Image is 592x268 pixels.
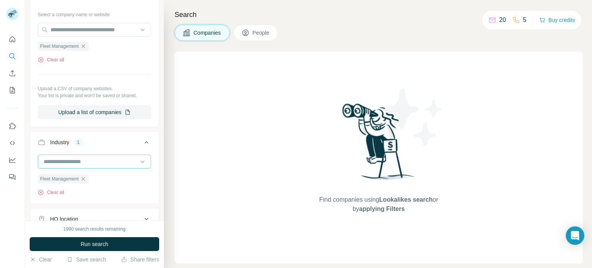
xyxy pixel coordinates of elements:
[81,240,108,248] span: Run search
[50,138,69,146] div: Industry
[193,29,222,37] span: Companies
[175,9,583,20] h4: Search
[30,256,52,263] button: Clear
[38,105,151,119] button: Upload a list of companies
[6,66,18,80] button: Enrich CSV
[499,15,506,25] p: 20
[539,15,575,25] button: Buy credits
[38,85,151,92] p: Upload a CSV of company websites.
[38,8,151,18] div: Select a company name or website
[566,226,584,245] div: Open Intercom Messenger
[64,226,126,233] div: 1990 search results remaining
[6,136,18,150] button: Use Surfe API
[379,196,433,203] span: Lookalikes search
[38,189,64,196] button: Clear all
[50,215,78,223] div: HQ location
[6,170,18,184] button: Feedback
[6,153,18,167] button: Dashboard
[379,83,448,152] img: Surfe Illustration - Stars
[523,15,526,25] p: 5
[359,206,405,212] span: applying Filters
[40,43,79,50] span: Fleet Management
[67,256,106,263] button: Save search
[30,210,159,228] button: HQ location
[6,49,18,63] button: Search
[30,133,159,155] button: Industry1
[38,56,64,63] button: Clear all
[38,92,151,99] p: Your list is private and won't be saved or shared.
[74,139,83,146] div: 1
[6,119,18,133] button: Use Surfe on LinkedIn
[339,101,419,187] img: Surfe Illustration - Woman searching with binoculars
[30,237,159,251] button: Run search
[121,256,159,263] button: Share filters
[252,29,270,37] span: People
[6,83,18,97] button: My lists
[40,175,79,182] span: Fleet Management
[6,32,18,46] button: Quick start
[317,195,440,214] span: Find companies using or by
